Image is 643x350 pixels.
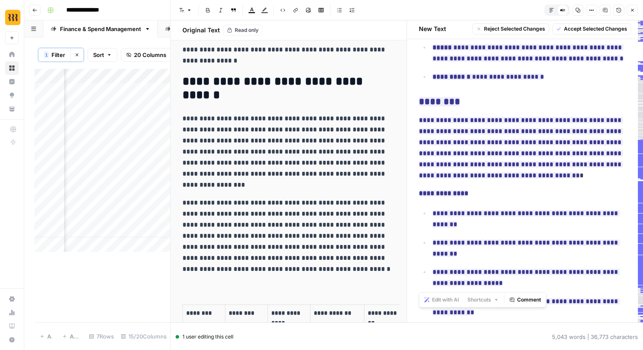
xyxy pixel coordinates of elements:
[44,51,49,58] div: 1
[5,61,19,75] a: Browse
[176,333,233,341] div: 1 user editing this cell
[432,296,459,304] span: Edit with AI
[235,26,259,34] span: Read only
[117,330,170,343] div: 15/20 Columns
[564,25,627,33] span: Accept Selected Changes
[552,333,638,341] div: 5,043 words | 36,773 characters
[552,23,631,34] button: Accept Selected Changes
[484,25,545,33] span: Reject Selected Changes
[57,330,85,343] button: Add 10 Rows
[51,51,65,59] span: Filter
[85,330,117,343] div: 7 Rows
[5,333,19,347] button: Help + Support
[419,25,446,33] h2: New Text
[5,75,19,88] a: Insights
[5,102,19,116] a: Your Data
[5,88,19,102] a: Opportunities
[60,25,141,33] div: Finance & Spend Management
[134,51,166,59] span: 20 Columns
[5,48,19,61] a: Home
[506,294,544,305] button: Comment
[88,48,117,62] button: Sort
[38,48,70,62] button: 1Filter
[464,294,502,305] button: Shortcuts
[421,294,462,305] button: Edit with AI
[5,292,19,306] a: Settings
[158,20,225,37] a: Global Hiring
[93,51,104,59] span: Sort
[5,7,19,28] button: Workspace: Rippling
[5,306,19,319] a: Usage
[121,48,172,62] button: 20 Columns
[177,26,220,34] h2: Original Text
[47,332,52,341] span: Add Row
[5,319,19,333] a: Learning Hub
[70,332,80,341] span: Add 10 Rows
[5,10,20,25] img: Rippling Logo
[517,296,541,304] span: Comment
[45,51,48,58] span: 1
[467,296,491,304] span: Shortcuts
[472,23,549,34] button: Reject Selected Changes
[34,330,57,343] button: Add Row
[43,20,158,37] a: Finance & Spend Management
